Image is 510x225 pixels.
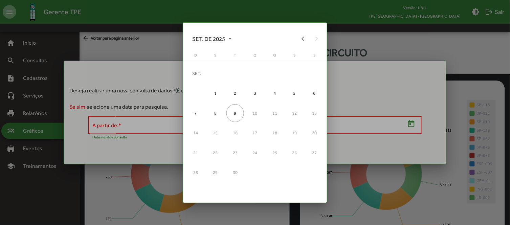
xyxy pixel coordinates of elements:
div: 10 [246,104,264,122]
div: 26 [286,144,304,162]
td: 29 de setembro de 2025 [205,162,225,182]
div: 18 [266,124,284,142]
div: 2 [226,84,244,102]
div: 19 [286,124,304,142]
td: 13 de setembro de 2025 [305,103,325,123]
div: 11 [266,104,284,122]
td: 5 de setembro de 2025 [285,83,305,103]
td: 1 de setembro de 2025 [205,83,225,103]
td: 12 de setembro de 2025 [285,103,305,123]
div: 16 [226,124,244,142]
td: 28 de setembro de 2025 [186,162,206,182]
div: 5 [286,84,304,102]
td: 27 de setembro de 2025 [305,143,325,163]
div: 28 [187,163,205,181]
div: 13 [306,104,324,122]
span: SET. DE 2025 [192,33,232,45]
div: 20 [306,124,324,142]
div: 8 [206,104,224,122]
div: 9 [226,104,244,122]
button: Choose month and year [187,32,237,46]
td: 26 de setembro de 2025 [285,143,305,163]
td: 8 de setembro de 2025 [205,103,225,123]
td: 21 de setembro de 2025 [186,143,206,163]
button: Previous month [296,32,310,46]
td: 19 de setembro de 2025 [285,123,305,143]
div: 24 [246,144,264,162]
div: 23 [226,144,244,162]
div: 3 [246,84,264,102]
div: 15 [206,124,224,142]
td: 20 de setembro de 2025 [305,123,325,143]
td: 30 de setembro de 2025 [225,162,245,182]
td: SET. [186,64,325,84]
th: sexta-feira [285,52,305,61]
td: 22 de setembro de 2025 [205,143,225,163]
td: 15 de setembro de 2025 [205,123,225,143]
td: 17 de setembro de 2025 [245,123,265,143]
div: 1 [206,84,224,102]
div: 7 [187,104,205,122]
div: 22 [206,144,224,162]
td: 3 de setembro de 2025 [245,83,265,103]
td: 4 de setembro de 2025 [265,83,285,103]
td: 11 de setembro de 2025 [265,103,285,123]
td: 9 de setembro de 2025 [225,103,245,123]
td: 16 de setembro de 2025 [225,123,245,143]
div: 14 [187,124,205,142]
th: segunda-feira [205,52,225,61]
td: 10 de setembro de 2025 [245,103,265,123]
td: 2 de setembro de 2025 [225,83,245,103]
td: 7 de setembro de 2025 [186,103,206,123]
td: 25 de setembro de 2025 [265,143,285,163]
td: 6 de setembro de 2025 [305,83,325,103]
div: 17 [246,124,264,142]
div: 30 [226,163,244,181]
div: 25 [266,144,284,162]
div: 29 [206,163,224,181]
th: domingo [186,52,206,61]
td: 23 de setembro de 2025 [225,143,245,163]
div: 21 [187,144,205,162]
th: quinta-feira [265,52,285,61]
td: 14 de setembro de 2025 [186,123,206,143]
div: 12 [286,104,304,122]
div: 27 [306,144,324,162]
td: 24 de setembro de 2025 [245,143,265,163]
div: 6 [306,84,324,102]
div: 4 [266,84,284,102]
th: quarta-feira [245,52,265,61]
th: terça-feira [225,52,245,61]
td: 18 de setembro de 2025 [265,123,285,143]
th: sábado [305,52,325,61]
